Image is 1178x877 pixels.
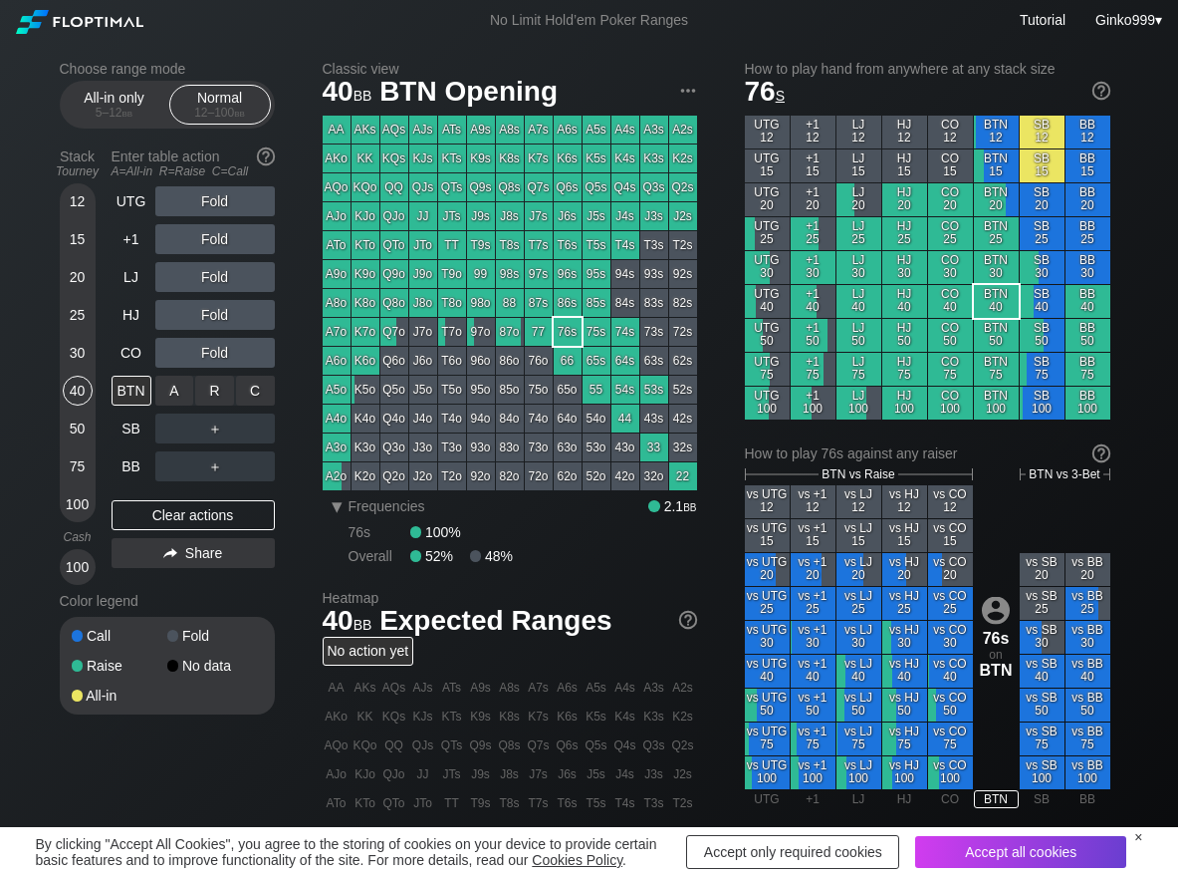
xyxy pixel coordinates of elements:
[72,659,167,673] div: Raise
[234,106,245,120] span: bb
[496,260,524,288] div: 98s
[323,289,351,317] div: A8o
[745,319,790,352] div: UTG 50
[63,262,93,292] div: 20
[409,405,437,433] div: J4o
[352,202,379,230] div: KJo
[525,347,553,375] div: 76o
[554,231,582,259] div: T6s
[974,217,1019,250] div: BTN 25
[112,451,151,481] div: BB
[409,289,437,317] div: J8o
[554,145,582,172] div: K6s
[496,376,524,404] div: 85o
[554,376,582,404] div: 65o
[882,183,927,216] div: HJ 20
[640,116,668,144] div: A3s
[669,347,697,375] div: 62s
[583,289,610,317] div: 85s
[236,376,275,406] div: C
[409,260,437,288] div: J9o
[836,353,881,386] div: LJ 75
[1020,387,1064,420] div: SB 100
[352,260,379,288] div: K9o
[583,116,610,144] div: A5s
[583,347,610,375] div: 65s
[669,116,697,144] div: A2s
[583,376,610,404] div: 55
[496,231,524,259] div: T8s
[525,318,553,346] div: 77
[380,260,408,288] div: Q9o
[323,405,351,433] div: A4o
[836,116,881,148] div: LJ 12
[16,10,143,34] img: Floptimal logo
[669,405,697,433] div: 42s
[836,319,881,352] div: LJ 50
[745,116,790,148] div: UTG 12
[438,434,466,461] div: T3o
[791,183,835,216] div: +1 20
[554,347,582,375] div: 66
[352,376,379,404] div: K5o
[583,260,610,288] div: 95s
[915,836,1126,868] div: Accept all cookies
[178,106,262,120] div: 12 – 100
[1090,442,1112,464] img: help.32db89a4.svg
[255,146,277,167] img: help.32db89a4.svg
[438,173,466,201] div: QTs
[928,149,973,182] div: CO 15
[836,183,881,216] div: LJ 20
[467,347,495,375] div: 96o
[409,347,437,375] div: J6o
[323,260,351,288] div: A9o
[323,347,351,375] div: A6o
[611,260,639,288] div: 94s
[640,405,668,433] div: 43s
[63,552,93,582] div: 100
[380,434,408,461] div: Q3o
[974,116,1019,148] div: BTN 12
[611,202,639,230] div: J4s
[438,405,466,433] div: T4o
[525,116,553,144] div: A7s
[155,451,275,481] div: ＋
[982,596,1010,624] img: icon-avatar.b40e07d9.svg
[554,318,582,346] div: 76s
[928,183,973,216] div: CO 20
[525,231,553,259] div: T7s
[155,338,275,368] div: Fold
[155,262,275,292] div: Fold
[928,319,973,352] div: CO 50
[677,80,699,102] img: ellipsis.fd386fe8.svg
[72,689,167,703] div: All-in
[112,414,151,443] div: SB
[974,285,1019,318] div: BTN 40
[974,183,1019,216] div: BTN 20
[669,376,697,404] div: 52s
[525,202,553,230] div: J7s
[380,289,408,317] div: Q8o
[63,224,93,254] div: 15
[438,231,466,259] div: TT
[195,376,234,406] div: R
[112,186,151,216] div: UTG
[323,61,697,77] h2: Classic view
[376,77,561,110] span: BTN Opening
[438,318,466,346] div: T7o
[1020,217,1064,250] div: SB 25
[745,183,790,216] div: UTG 20
[409,116,437,144] div: AJs
[496,202,524,230] div: J8s
[352,231,379,259] div: KTo
[974,149,1019,182] div: BTN 15
[167,659,263,673] div: No data
[611,405,639,433] div: 44
[380,202,408,230] div: QJo
[640,202,668,230] div: J3s
[611,347,639,375] div: 64s
[791,116,835,148] div: +1 12
[611,231,639,259] div: T4s
[380,173,408,201] div: QQ
[409,202,437,230] div: JJ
